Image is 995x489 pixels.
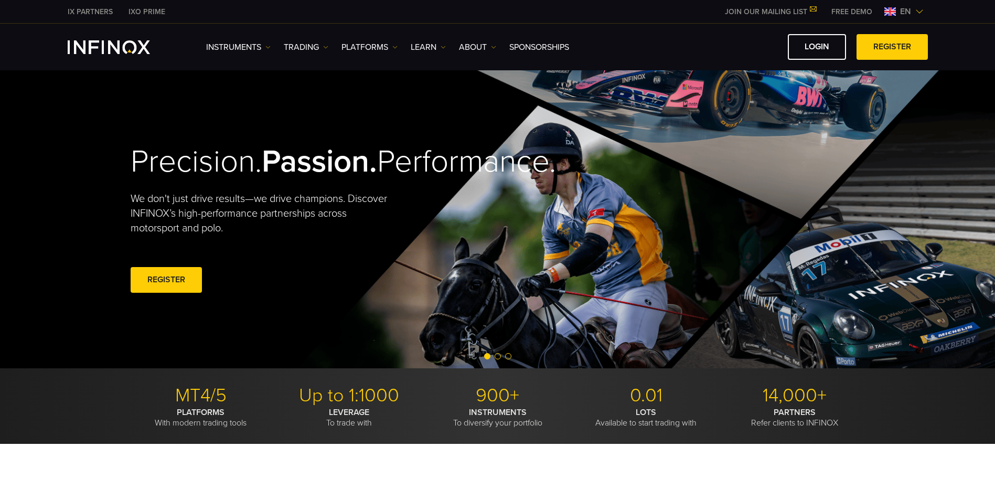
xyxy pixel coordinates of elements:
[724,407,865,428] p: Refer clients to INFINOX
[896,5,915,18] span: en
[411,41,446,54] a: Learn
[279,384,420,407] p: Up to 1:1000
[121,6,173,17] a: INFINOX
[206,41,271,54] a: Instruments
[68,40,175,54] a: INFINOX Logo
[636,407,656,418] strong: LOTS
[505,353,511,359] span: Go to slide 3
[131,143,461,181] h2: Precision. Performance.
[857,34,928,60] a: REGISTER
[459,41,496,54] a: ABOUT
[341,41,398,54] a: PLATFORMS
[131,384,271,407] p: MT4/5
[177,407,224,418] strong: PLATFORMS
[131,267,202,293] a: REGISTER
[469,407,527,418] strong: INSTRUMENTS
[717,7,823,16] a: JOIN OUR MAILING LIST
[131,407,271,428] p: With modern trading tools
[823,6,880,17] a: INFINOX MENU
[774,407,816,418] strong: PARTNERS
[576,384,716,407] p: 0.01
[495,353,501,359] span: Go to slide 2
[329,407,369,418] strong: LEVERAGE
[724,384,865,407] p: 14,000+
[788,34,846,60] a: LOGIN
[576,407,716,428] p: Available to start trading with
[262,143,377,180] strong: Passion.
[284,41,328,54] a: TRADING
[60,6,121,17] a: INFINOX
[427,384,568,407] p: 900+
[279,407,420,428] p: To trade with
[509,41,569,54] a: SPONSORSHIPS
[427,407,568,428] p: To diversify your portfolio
[484,353,490,359] span: Go to slide 1
[131,192,395,236] p: We don't just drive results—we drive champions. Discover INFINOX’s high-performance partnerships ...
